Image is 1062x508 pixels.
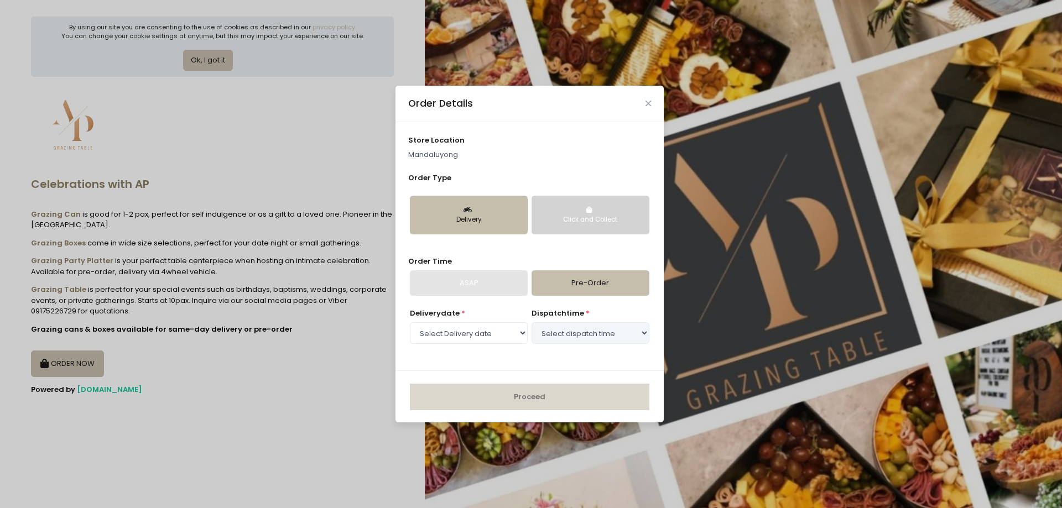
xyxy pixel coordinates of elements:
div: Order Details [408,96,473,111]
span: Order Time [408,256,452,266]
p: Mandaluyong [408,149,652,160]
button: Click and Collect [532,196,649,234]
button: Close [645,101,651,106]
div: Click and Collect [539,215,642,225]
span: Delivery date [410,308,460,318]
span: dispatch time [532,308,584,318]
button: Delivery [410,196,528,234]
button: Proceed [410,384,649,410]
span: Order Type [408,172,451,183]
span: store location [408,135,465,145]
div: Delivery [418,215,520,225]
a: Pre-Order [532,270,649,296]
